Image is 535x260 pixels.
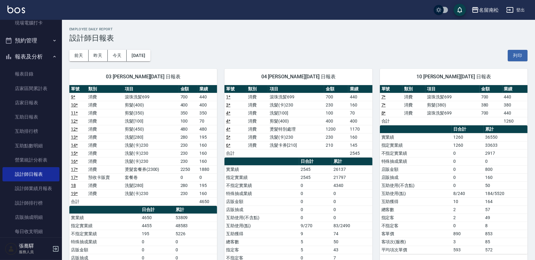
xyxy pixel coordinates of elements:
button: [DATE] [127,50,150,61]
td: 440 [502,93,528,101]
td: 指定客 [380,214,452,222]
td: 店販金額 [69,246,140,254]
th: 項目 [123,85,179,93]
a: 營業統計分析表 [2,153,59,167]
td: 440 [502,109,528,117]
td: 70 [198,117,217,125]
button: 報表及分析 [2,49,59,65]
td: 消費 [246,125,268,133]
td: 互助獲得 [224,230,299,238]
td: 消費 [87,141,123,149]
td: 2917 [484,149,528,157]
td: 593 [452,246,484,254]
td: 合計 [224,149,246,157]
td: 184/5520 [484,189,528,197]
th: 累計 [484,125,528,133]
td: 平均項次單價 [380,246,452,254]
span: 10 [PERSON_NAME][DATE] 日報表 [387,74,520,80]
td: 特殊抽成業績 [380,157,452,165]
th: 金額 [179,85,198,93]
td: 1880 [198,165,217,173]
td: 總客數 [380,206,452,214]
td: 74 [332,230,372,238]
td: 33633 [484,141,528,149]
td: 互助使用(點) [380,189,452,197]
td: 0 [332,214,372,222]
td: 互助使用(不含點) [224,214,299,222]
td: 1200 [324,125,348,133]
td: 49 [484,214,528,222]
td: 實業績 [69,214,140,222]
td: 0 [332,189,372,197]
td: 280 [179,181,198,189]
table: a dense table [69,85,217,206]
td: 5226 [174,230,217,238]
a: 互助點數明細 [2,139,59,153]
td: 8/240 [452,189,484,197]
a: 店販抽成明細 [2,210,59,224]
table: a dense table [380,125,528,254]
img: Person [5,243,17,255]
td: 消費 [87,157,123,165]
button: save [454,4,466,16]
td: 2545 [348,149,372,157]
td: 洗髮卡券[210] [268,141,324,149]
td: 800 [484,165,528,173]
a: 每日收支明細 [2,224,59,239]
a: 設計師業績月報表 [2,181,59,196]
td: 0 [484,157,528,165]
a: 現場電腦打卡 [2,16,59,30]
td: 4455 [140,222,174,230]
table: a dense table [224,85,372,158]
td: 100 [324,109,348,117]
td: 160 [348,133,372,141]
th: 業績 [502,85,528,93]
td: 剪髮(350) [123,109,179,117]
td: 853 [484,230,528,238]
th: 金額 [324,85,348,93]
td: 消費 [87,117,123,125]
th: 單號 [69,85,87,93]
td: 客項次(服務) [380,238,452,246]
th: 業績 [198,85,217,93]
th: 單號 [380,85,403,93]
th: 類別 [87,85,123,93]
h5: 張蕎驛 [19,243,50,249]
td: 滾珠洗髪699 [268,93,324,101]
a: 店家日報表 [2,96,59,110]
td: 26137 [332,165,372,173]
td: 店販抽成 [224,206,299,214]
th: 類別 [246,85,268,93]
td: 164 [484,197,528,206]
td: 480 [198,125,217,133]
td: 滾珠洗髪699 [425,93,480,101]
td: 21797 [332,173,372,181]
td: 43 [332,246,372,254]
td: 0 [452,149,484,157]
td: 0 [198,173,217,181]
td: 特殊抽成業績 [224,189,299,197]
td: 160 [484,173,528,181]
img: Logo [7,6,25,13]
td: 700 [480,109,502,117]
th: 日合計 [299,158,332,166]
td: 572 [484,246,528,254]
td: 洗髮[100] [123,117,179,125]
td: 890 [452,230,484,238]
td: 指定實業績 [380,141,452,149]
td: 不指定實業績 [224,181,299,189]
td: 0 [299,206,332,214]
td: 210 [324,141,348,149]
td: 400 [324,117,348,125]
button: 名留南松 [469,4,501,16]
td: 預收卡販賣 [87,173,123,181]
td: 店販金額 [224,197,299,206]
td: 剪髮(400) [123,101,179,109]
td: 2545 [299,173,332,181]
td: 195 [198,133,217,141]
td: 440 [348,93,372,101]
td: 700 [324,93,348,101]
td: 48583 [174,222,217,230]
td: 57 [484,206,528,214]
td: 9/270 [299,222,332,230]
